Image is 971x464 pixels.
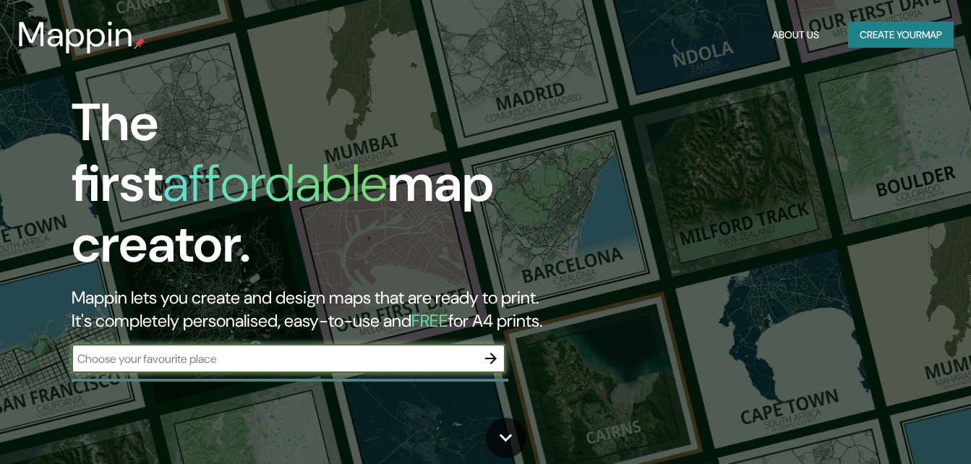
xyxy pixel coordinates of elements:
[72,286,557,332] h2: Mappin lets you create and design maps that are ready to print. It's completely personalised, eas...
[17,14,134,55] h3: Mappin
[848,22,954,48] button: Create yourmap
[766,22,825,48] button: About Us
[134,38,145,49] img: mappin-pin
[72,93,557,286] h1: The first map creator.
[72,351,476,367] input: Choose your favourite place
[163,150,388,217] h1: affordable
[411,309,448,332] h5: FREE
